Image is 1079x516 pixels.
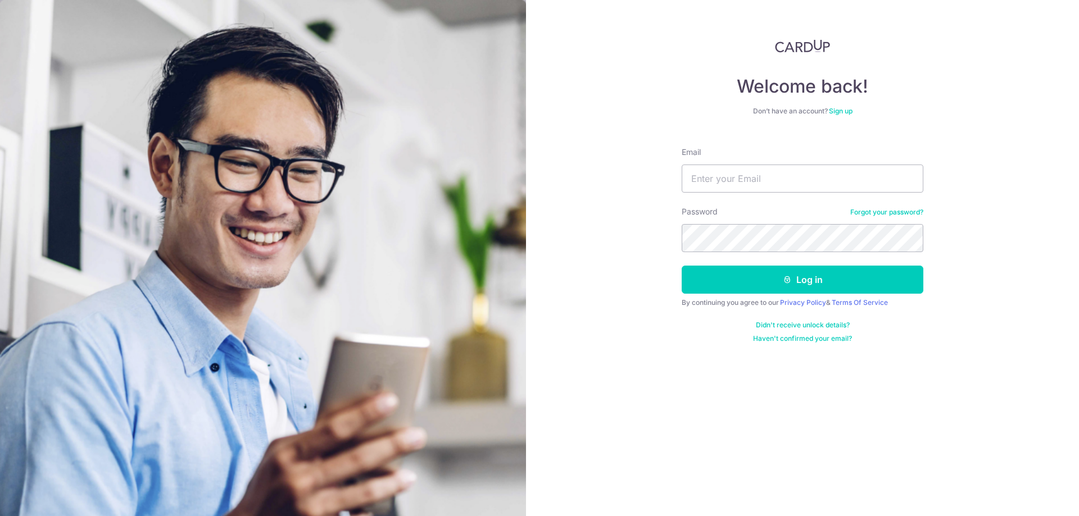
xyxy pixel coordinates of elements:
a: Sign up [829,107,853,115]
div: By continuing you agree to our & [682,298,923,307]
a: Forgot your password? [850,208,923,217]
a: Terms Of Service [832,298,888,307]
input: Enter your Email [682,165,923,193]
img: CardUp Logo [775,39,830,53]
label: Email [682,147,701,158]
a: Didn't receive unlock details? [756,321,850,330]
button: Log in [682,266,923,294]
label: Password [682,206,718,217]
a: Privacy Policy [780,298,826,307]
h4: Welcome back! [682,75,923,98]
a: Haven't confirmed your email? [753,334,852,343]
div: Don’t have an account? [682,107,923,116]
